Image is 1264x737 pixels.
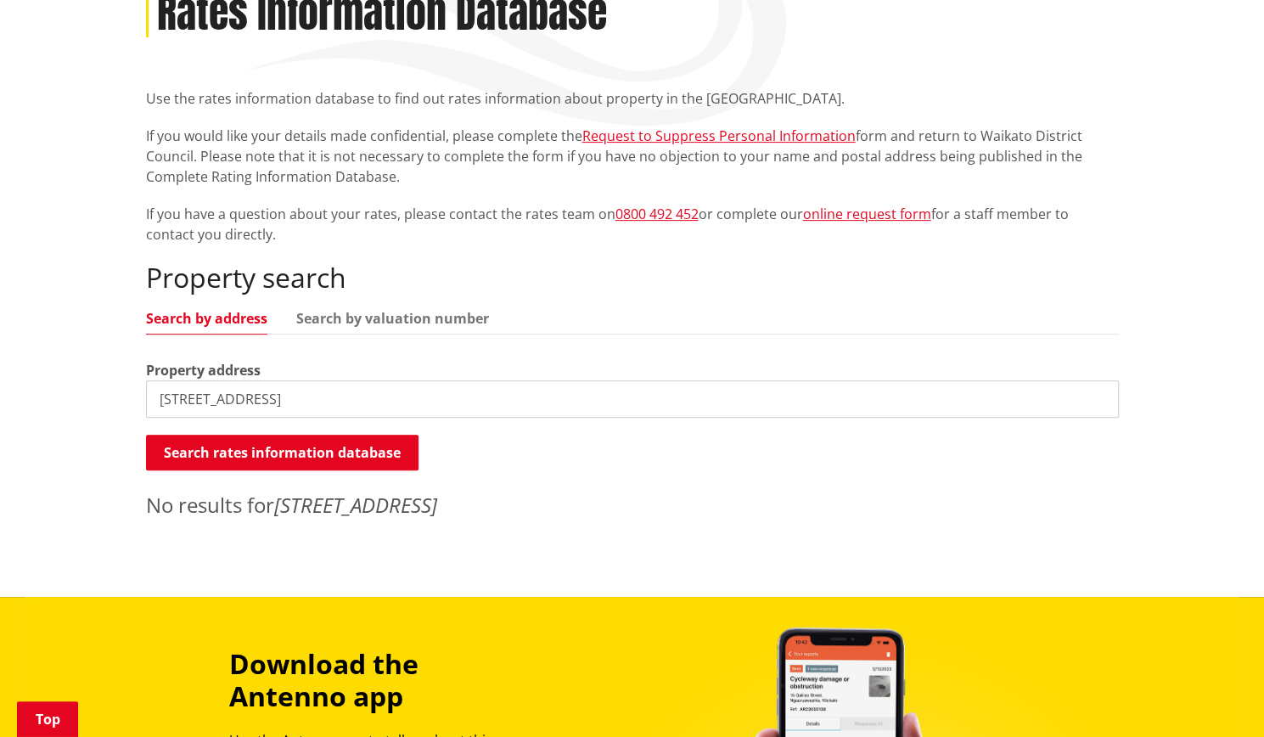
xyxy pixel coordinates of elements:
[296,312,489,325] a: Search by valuation number
[1186,666,1247,727] iframe: Messenger Launcher
[615,205,699,223] a: 0800 492 452
[146,88,1119,109] p: Use the rates information database to find out rates information about property in the [GEOGRAPHI...
[146,490,1119,520] p: No results for
[17,701,78,737] a: Top
[582,127,856,145] a: Request to Suppress Personal Information
[146,126,1119,187] p: If you would like your details made confidential, please complete the form and return to Waikato ...
[146,435,419,470] button: Search rates information database
[803,205,931,223] a: online request form
[146,262,1119,294] h2: Property search
[146,380,1119,418] input: e.g. Duke Street NGARUAWAHIA
[146,312,267,325] a: Search by address
[146,360,261,380] label: Property address
[146,204,1119,245] p: If you have a question about your rates, please contact the rates team on or complete our for a s...
[229,648,536,713] h3: Download the Antenno app
[274,491,437,519] em: [STREET_ADDRESS]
